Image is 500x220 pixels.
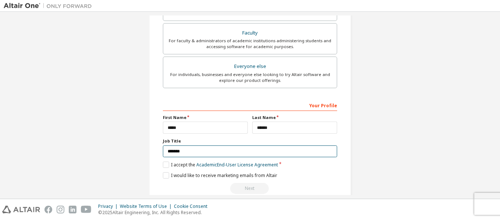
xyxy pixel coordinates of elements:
div: For individuals, businesses and everyone else looking to try Altair software and explore our prod... [168,72,332,83]
div: Everyone else [168,61,332,72]
img: linkedin.svg [69,206,76,213]
img: altair_logo.svg [2,206,40,213]
div: Website Terms of Use [120,203,174,209]
label: Job Title [163,138,337,144]
div: Read and acccept EULA to continue [163,183,337,194]
label: Last Name [252,115,337,120]
img: Altair One [4,2,96,10]
div: Privacy [98,203,120,209]
div: Cookie Consent [174,203,212,209]
label: First Name [163,115,248,120]
label: I accept the [163,162,278,168]
div: Faculty [168,28,332,38]
p: © 2025 Altair Engineering, Inc. All Rights Reserved. [98,209,212,216]
label: I would like to receive marketing emails from Altair [163,172,277,178]
img: facebook.svg [44,206,52,213]
img: youtube.svg [81,206,92,213]
img: instagram.svg [57,206,64,213]
div: For faculty & administrators of academic institutions administering students and accessing softwa... [168,38,332,50]
div: Your Profile [163,99,337,111]
a: Academic End-User License Agreement [196,162,278,168]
